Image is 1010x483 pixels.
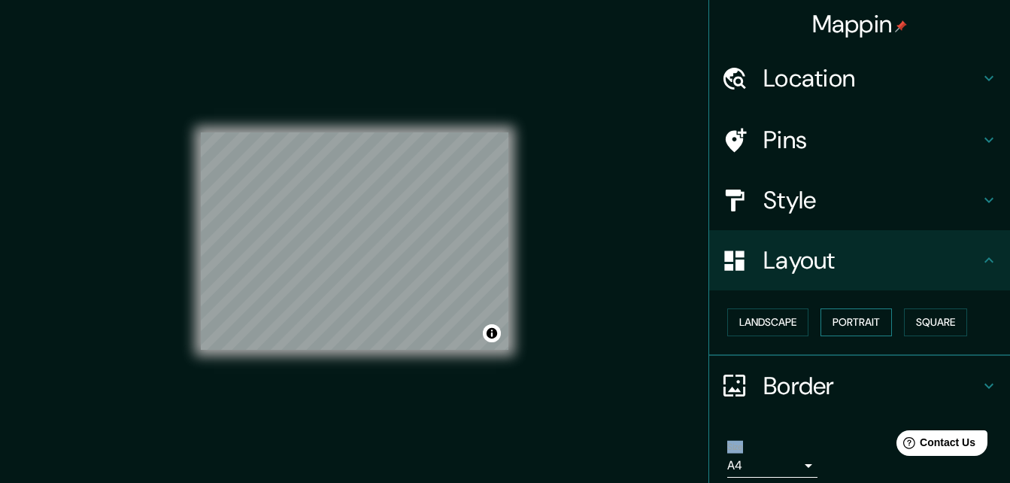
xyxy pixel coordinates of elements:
[709,48,1010,108] div: Location
[483,324,501,342] button: Toggle attribution
[904,308,967,336] button: Square
[709,356,1010,416] div: Border
[763,185,980,215] h4: Style
[727,454,817,478] div: A4
[727,440,743,453] label: Size
[895,20,907,32] img: pin-icon.png
[709,170,1010,230] div: Style
[727,308,808,336] button: Landscape
[763,371,980,401] h4: Border
[820,308,892,336] button: Portrait
[763,63,980,93] h4: Location
[201,132,508,350] canvas: Map
[709,110,1010,170] div: Pins
[876,424,993,466] iframe: Help widget launcher
[709,230,1010,290] div: Layout
[763,125,980,155] h4: Pins
[812,9,908,39] h4: Mappin
[763,245,980,275] h4: Layout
